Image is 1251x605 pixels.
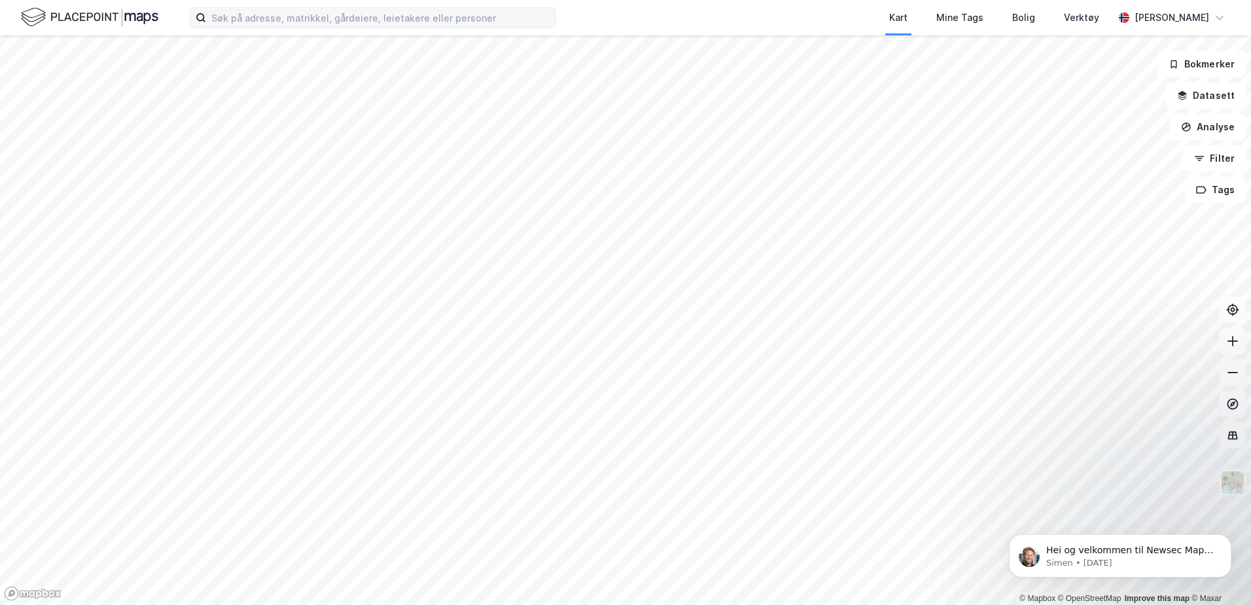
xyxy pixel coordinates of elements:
[889,10,907,26] div: Kart
[1185,177,1246,203] button: Tags
[1058,594,1121,603] a: OpenStreetMap
[1170,114,1246,140] button: Analyse
[1166,82,1246,109] button: Datasett
[206,8,555,27] input: Søk på adresse, matrikkel, gårdeiere, leietakere eller personer
[1125,594,1189,603] a: Improve this map
[1183,145,1246,172] button: Filter
[1220,470,1245,495] img: Z
[1012,10,1035,26] div: Bolig
[936,10,983,26] div: Mine Tags
[1019,594,1055,603] a: Mapbox
[21,6,158,29] img: logo.f888ab2527a4732fd821a326f86c7f29.svg
[1157,51,1246,77] button: Bokmerker
[4,586,62,601] a: Mapbox homepage
[1064,10,1099,26] div: Verktøy
[1135,10,1209,26] div: [PERSON_NAME]
[989,507,1251,598] iframe: Intercom notifications message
